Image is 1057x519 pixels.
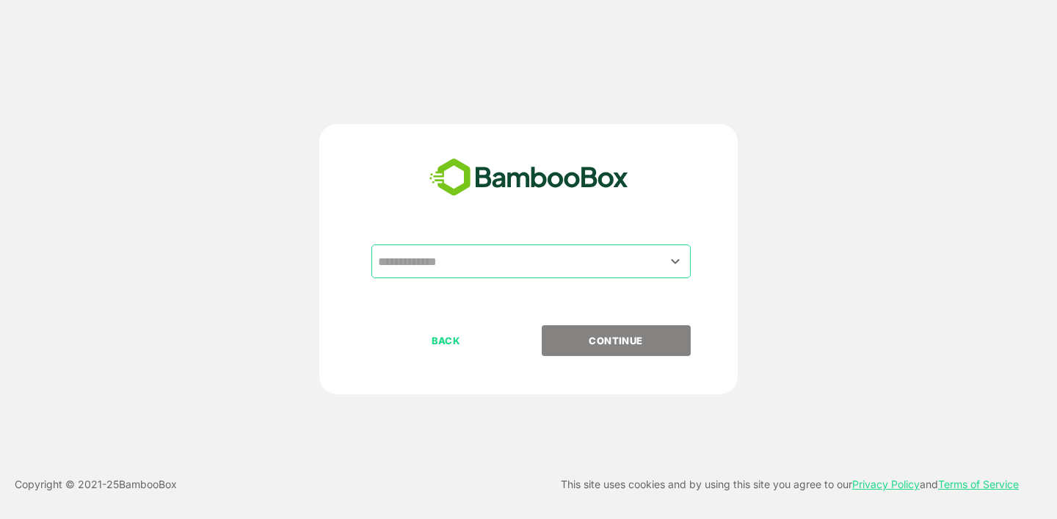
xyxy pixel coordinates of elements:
a: Terms of Service [938,478,1019,490]
img: bamboobox [421,153,636,202]
a: Privacy Policy [852,478,920,490]
button: Open [666,251,686,271]
button: CONTINUE [542,325,691,356]
button: BACK [371,325,520,356]
p: Copyright © 2021- 25 BambooBox [15,476,177,493]
p: CONTINUE [542,333,689,349]
p: BACK [373,333,520,349]
p: This site uses cookies and by using this site you agree to our and [561,476,1019,493]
